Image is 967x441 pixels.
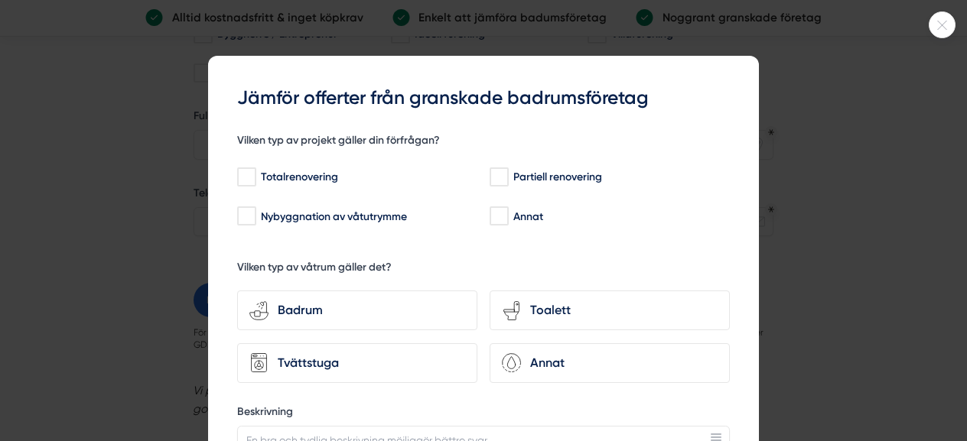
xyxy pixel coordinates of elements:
[237,85,730,112] h3: Jämför offerter från granskade badrumsföretag
[237,209,255,224] input: Nybyggnation av våtutrymme
[237,404,730,423] label: Beskrivning
[490,170,507,185] input: Partiell renovering
[237,260,392,279] h5: Vilken typ av våtrum gäller det?
[237,170,255,185] input: Totalrenovering
[237,133,440,152] h5: Vilken typ av projekt gäller din förfrågan?
[490,209,507,224] input: Annat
